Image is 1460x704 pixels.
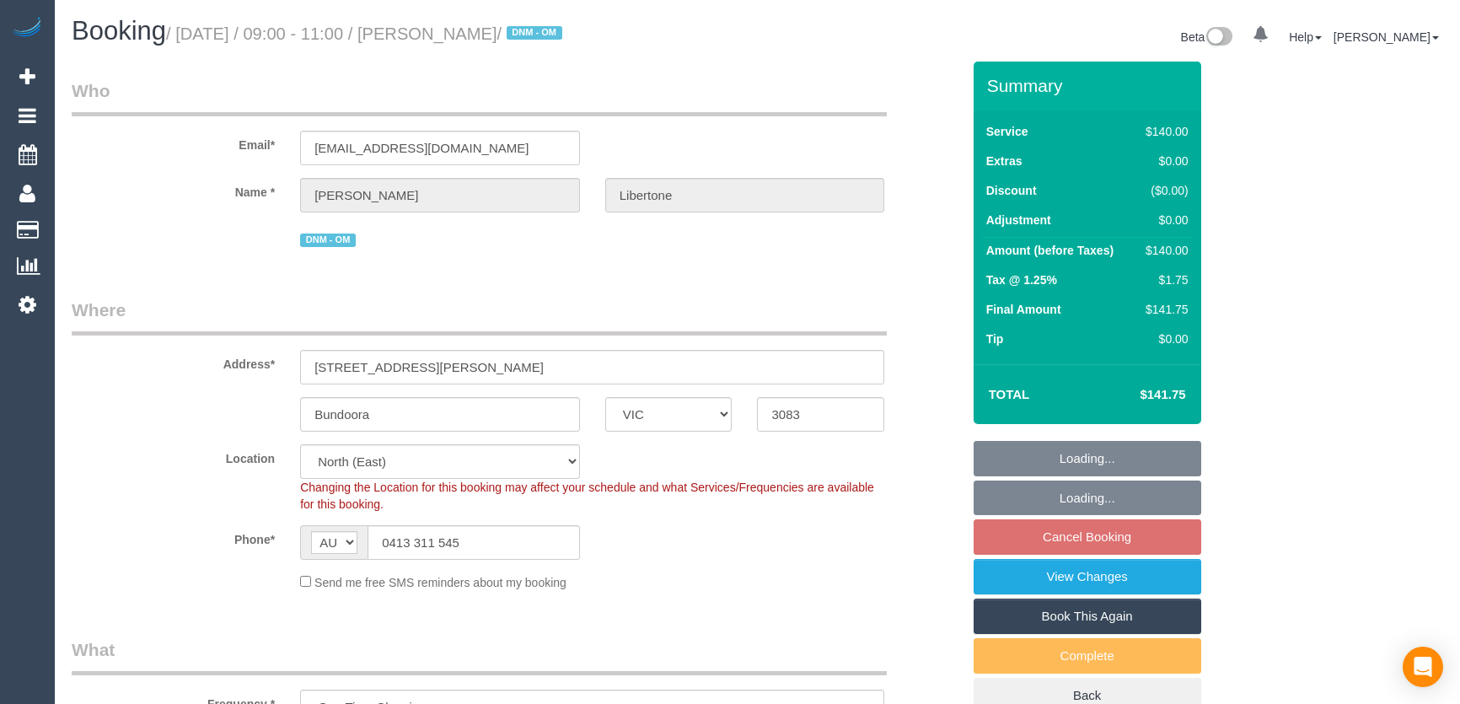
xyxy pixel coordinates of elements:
[59,444,287,467] label: Location
[989,387,1030,401] strong: Total
[1139,271,1188,288] div: $1.75
[1139,182,1188,199] div: ($0.00)
[1403,647,1443,687] div: Open Intercom Messenger
[1139,123,1188,140] div: $140.00
[986,331,1004,347] label: Tip
[1139,242,1188,259] div: $140.00
[986,212,1051,228] label: Adjustment
[1205,27,1232,49] img: New interface
[314,576,566,589] span: Send me free SMS reminders about my booking
[1139,212,1188,228] div: $0.00
[72,637,887,675] legend: What
[974,599,1201,634] a: Book This Again
[986,242,1114,259] label: Amount (before Taxes)
[1289,30,1322,44] a: Help
[59,178,287,201] label: Name *
[368,525,580,560] input: Phone*
[986,123,1028,140] label: Service
[59,525,287,548] label: Phone*
[72,16,166,46] span: Booking
[605,178,885,212] input: Last Name*
[987,76,1193,95] h3: Summary
[300,234,356,247] span: DNM - OM
[1139,301,1188,318] div: $141.75
[300,131,580,165] input: Email*
[757,397,884,432] input: Post Code*
[986,271,1057,288] label: Tax @ 1.25%
[72,78,887,116] legend: Who
[1139,153,1188,169] div: $0.00
[1139,331,1188,347] div: $0.00
[300,178,580,212] input: First Name*
[300,481,874,511] span: Changing the Location for this booking may affect your schedule and what Services/Frequencies are...
[974,559,1201,594] a: View Changes
[1089,388,1185,402] h4: $141.75
[59,131,287,153] label: Email*
[1334,30,1439,44] a: [PERSON_NAME]
[986,182,1037,199] label: Discount
[300,397,580,432] input: Suburb*
[72,298,887,336] legend: Where
[10,17,44,40] img: Automaid Logo
[1181,30,1233,44] a: Beta
[59,350,287,373] label: Address*
[507,26,562,40] span: DNM - OM
[986,301,1061,318] label: Final Amount
[166,24,566,43] small: / [DATE] / 09:00 - 11:00 / [PERSON_NAME]
[497,24,567,43] span: /
[986,153,1023,169] label: Extras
